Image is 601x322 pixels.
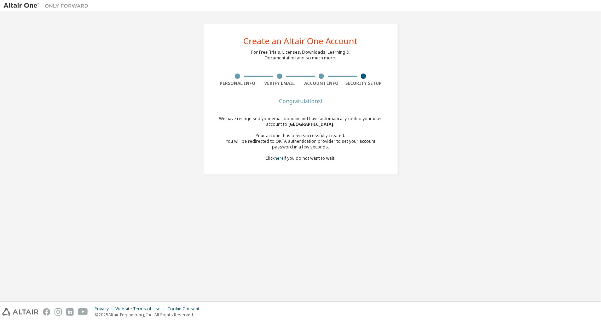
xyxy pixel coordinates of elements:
[43,308,50,316] img: facebook.svg
[2,308,39,316] img: altair_logo.svg
[252,49,350,61] div: For Free Trials, Licenses, Downloads, Learning & Documentation and so much more.
[217,133,385,139] div: Your account has been successfully created.
[289,121,335,127] span: [GEOGRAPHIC_DATA] .
[275,155,284,161] a: here
[217,99,385,103] div: Congratulations!
[217,81,259,86] div: Personal Info
[115,306,167,312] div: Website Terms of Use
[217,139,385,150] div: You will be redirected to OKTA authentication provider to set your account password in a few seco...
[94,306,115,312] div: Privacy
[54,308,62,316] img: instagram.svg
[259,81,301,86] div: Verify Email
[301,81,343,86] div: Account Info
[78,308,88,316] img: youtube.svg
[4,2,92,9] img: Altair One
[217,116,385,161] div: We have recognised your email domain and have automatically routed your user account to Click if ...
[342,81,385,86] div: Security Setup
[243,37,358,45] div: Create an Altair One Account
[167,306,204,312] div: Cookie Consent
[94,312,204,318] p: © 2025 Altair Engineering, Inc. All Rights Reserved.
[66,308,74,316] img: linkedin.svg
